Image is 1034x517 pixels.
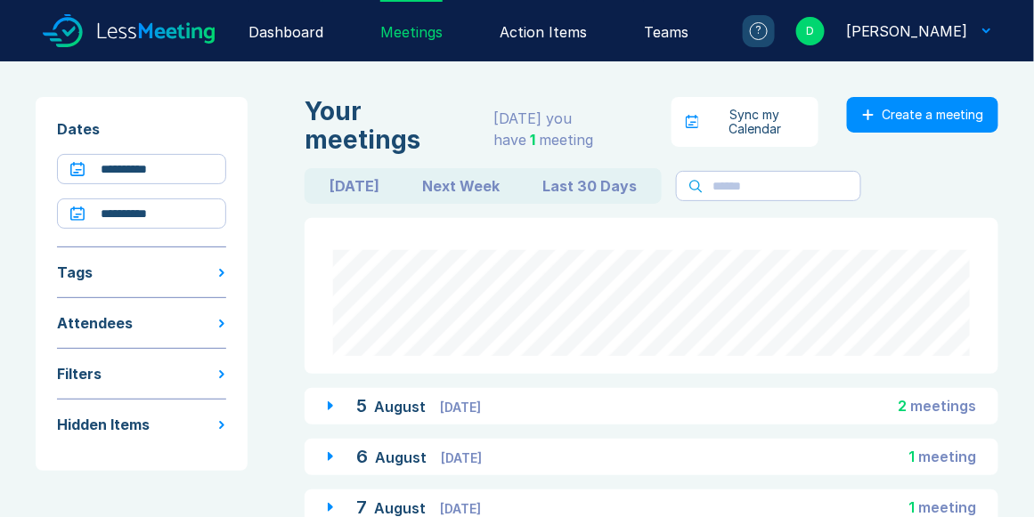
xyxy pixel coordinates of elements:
[919,498,977,516] span: meeting
[57,414,150,435] div: Hidden Items
[57,312,133,334] div: Attendees
[374,499,429,517] span: August
[57,118,226,140] div: Dates
[308,172,401,200] button: [DATE]
[356,395,367,416] span: 5
[356,446,368,467] span: 6
[847,97,998,133] button: Create a meeting
[705,108,804,136] div: Sync my Calendar
[796,17,825,45] div: D
[909,448,916,465] span: 1
[750,22,768,40] div: ?
[57,363,102,384] div: Filters
[899,397,908,415] span: 2
[440,400,481,415] span: [DATE]
[721,15,775,47] a: ?
[883,108,984,122] div: Create a meeting
[672,97,818,147] button: Sync my Calendar
[375,448,430,466] span: August
[401,172,521,200] button: Next Week
[305,97,479,154] div: Your meetings
[441,450,482,465] span: [DATE]
[530,131,535,149] span: 1
[440,501,481,516] span: [DATE]
[493,108,672,150] div: [DATE] you have meeting
[911,397,977,415] span: meeting s
[521,172,658,200] button: Last 30 Days
[846,20,968,42] div: David Fox
[919,448,977,465] span: meeting
[374,398,429,416] span: August
[909,498,916,516] span: 1
[57,262,93,283] div: Tags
